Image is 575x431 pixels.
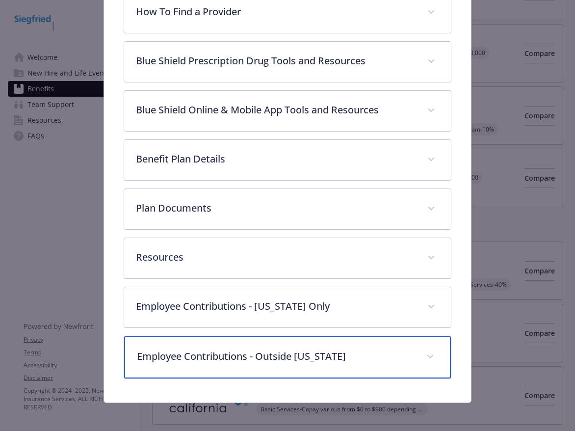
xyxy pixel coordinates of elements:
div: Blue Shield Prescription Drug Tools and Resources [124,42,451,82]
div: Benefit Plan Details [124,140,451,180]
div: Employee Contributions - [US_STATE] Only [124,287,451,327]
p: How To Find a Provider [136,4,416,19]
p: Blue Shield Online & Mobile App Tools and Resources [136,103,416,117]
div: Blue Shield Online & Mobile App Tools and Resources [124,91,451,131]
p: Plan Documents [136,201,416,215]
p: Resources [136,250,416,265]
p: Employee Contributions - Outside [US_STATE] [137,349,415,364]
div: Plan Documents [124,189,451,229]
p: Blue Shield Prescription Drug Tools and Resources [136,54,416,68]
div: Resources [124,238,451,278]
p: Employee Contributions - [US_STATE] Only [136,299,416,314]
div: Employee Contributions - Outside [US_STATE] [124,336,451,378]
p: Benefit Plan Details [136,152,416,166]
